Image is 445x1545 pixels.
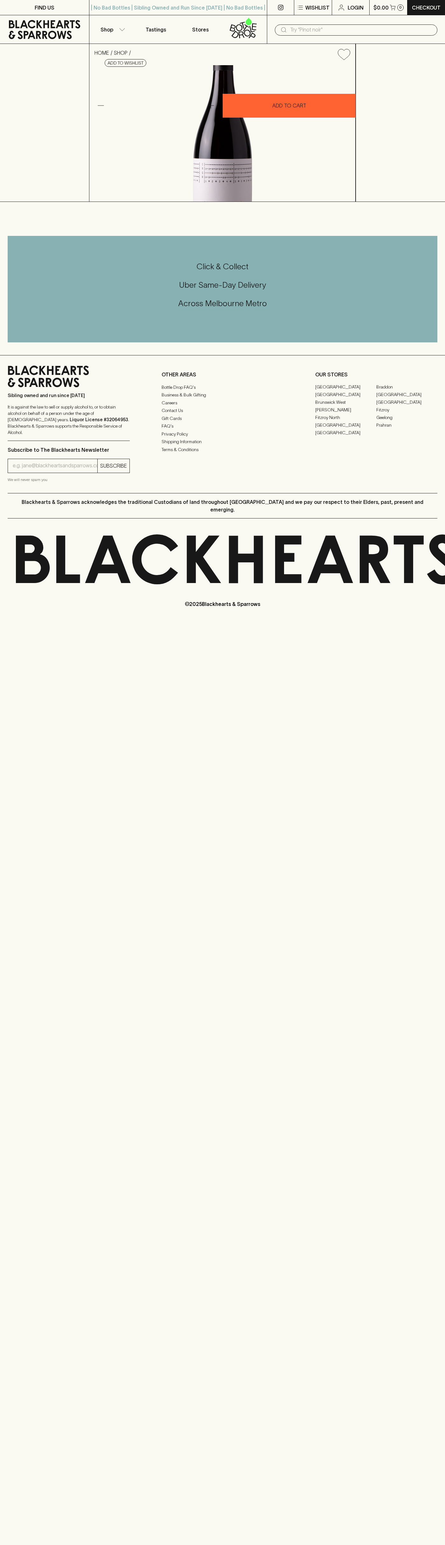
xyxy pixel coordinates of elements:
a: Braddon [376,383,437,391]
a: Tastings [134,15,178,44]
p: It is against the law to sell or supply alcohol to, or to obtain alcohol on behalf of a person un... [8,404,130,436]
p: Stores [192,26,209,33]
h5: Uber Same-Day Delivery [8,280,437,290]
p: OUR STORES [315,371,437,378]
a: FAQ's [162,422,284,430]
a: [GEOGRAPHIC_DATA] [376,391,437,399]
a: Business & Bulk Gifting [162,391,284,399]
a: Privacy Policy [162,430,284,438]
input: Try "Pinot noir" [290,25,432,35]
p: FIND US [35,4,54,11]
a: Fitzroy [376,406,437,414]
a: Contact Us [162,407,284,415]
button: Add to wishlist [335,46,353,63]
a: Prahran [376,422,437,429]
p: Wishlist [305,4,330,11]
a: Fitzroy North [315,414,376,422]
a: [GEOGRAPHIC_DATA] [315,391,376,399]
a: Stores [178,15,223,44]
a: [GEOGRAPHIC_DATA] [315,422,376,429]
a: [PERSON_NAME] [315,406,376,414]
p: Tastings [146,26,166,33]
p: Login [348,4,364,11]
button: SUBSCRIBE [98,459,129,473]
h5: Across Melbourne Metro [8,298,437,309]
button: ADD TO CART [223,94,356,118]
a: Brunswick West [315,399,376,406]
a: Geelong [376,414,437,422]
a: Shipping Information [162,438,284,446]
p: Sibling owned and run since [DATE] [8,392,130,399]
button: Add to wishlist [105,59,146,67]
a: Careers [162,399,284,407]
h5: Click & Collect [8,261,437,272]
input: e.g. jane@blackheartsandsparrows.com.au [13,461,97,471]
p: Checkout [412,4,441,11]
a: Gift Cards [162,415,284,422]
p: $0.00 [373,4,389,11]
p: SUBSCRIBE [100,462,127,470]
button: Shop [89,15,134,44]
p: Shop [101,26,113,33]
p: Blackhearts & Sparrows acknowledges the traditional Custodians of land throughout [GEOGRAPHIC_DAT... [12,498,433,513]
p: We will never spam you [8,477,130,483]
p: Subscribe to The Blackhearts Newsletter [8,446,130,454]
strong: Liquor License #32064953 [70,417,128,422]
a: HOME [94,50,109,56]
a: [GEOGRAPHIC_DATA] [315,429,376,437]
a: Terms & Conditions [162,446,284,453]
p: 0 [399,6,402,9]
div: Call to action block [8,236,437,342]
a: SHOP [114,50,128,56]
a: [GEOGRAPHIC_DATA] [376,399,437,406]
a: [GEOGRAPHIC_DATA] [315,383,376,391]
p: OTHER AREAS [162,371,284,378]
img: 37602.png [89,65,355,202]
p: ADD TO CART [272,102,306,109]
a: Bottle Drop FAQ's [162,383,284,391]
